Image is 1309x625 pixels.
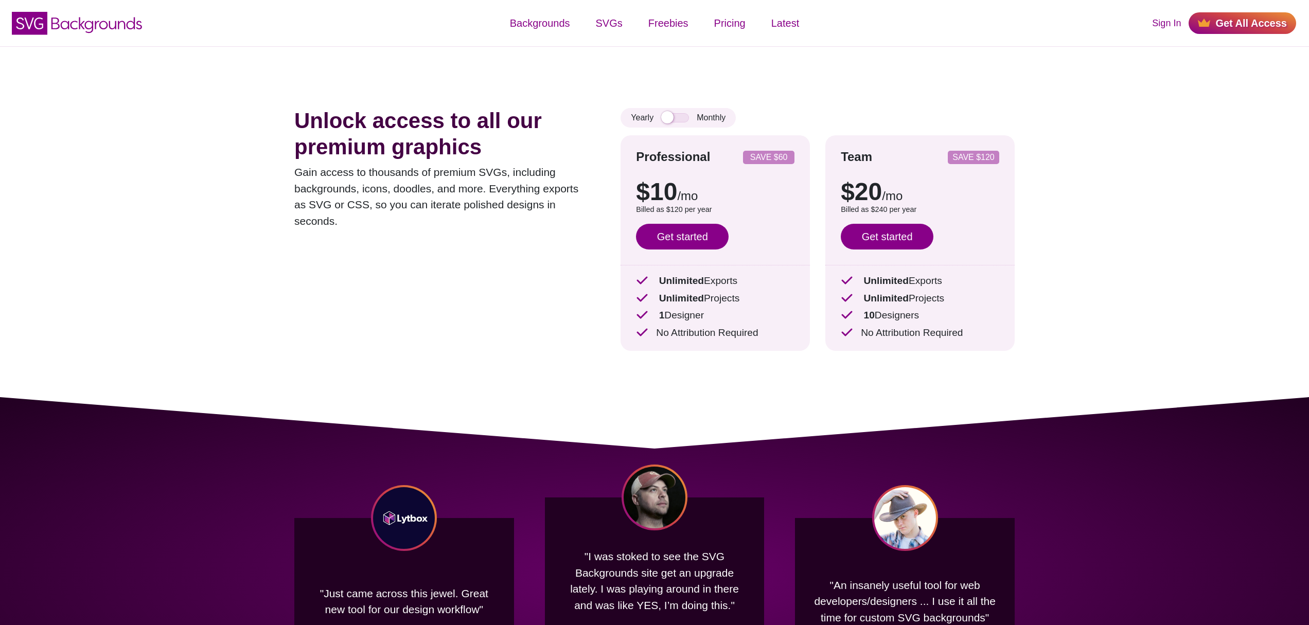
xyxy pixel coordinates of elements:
[635,8,701,39] a: Freebies
[863,275,908,286] strong: Unlimited
[294,164,590,229] p: Gain access to thousands of premium SVGs, including backgrounds, icons, doodles, and more. Everyt...
[952,153,995,162] p: SAVE $120
[636,150,710,164] strong: Professional
[636,180,794,204] p: $10
[841,180,999,204] p: $20
[371,485,437,551] img: Lytbox Co logo
[659,310,665,320] strong: 1
[841,150,872,164] strong: Team
[636,308,794,323] p: Designer
[659,293,704,303] strong: Unlimited
[497,8,583,39] a: Backgrounds
[882,189,903,203] span: /mo
[560,541,749,621] p: "I was stoked to see the SVG Backgrounds site get an upgrade lately. I was playing around in ther...
[841,224,933,249] a: Get started
[294,108,590,160] h1: Unlock access to all our premium graphics
[636,326,794,341] p: No Attribution Required
[659,275,704,286] strong: Unlimited
[1152,16,1181,30] a: Sign In
[636,224,729,249] a: Get started
[841,326,999,341] p: No Attribution Required
[863,293,908,303] strong: Unlimited
[583,8,635,39] a: SVGs
[622,465,687,530] img: Chris Coyier headshot
[841,308,999,323] p: Designers
[758,8,812,39] a: Latest
[636,291,794,306] p: Projects
[872,485,938,551] img: Jarod Peachey headshot
[701,8,758,39] a: Pricing
[1189,12,1296,34] a: Get All Access
[747,153,790,162] p: SAVE $60
[841,291,999,306] p: Projects
[841,204,999,216] p: Billed as $240 per year
[636,274,794,289] p: Exports
[621,108,736,128] div: Yearly Monthly
[677,189,698,203] span: /mo
[636,204,794,216] p: Billed as $120 per year
[841,274,999,289] p: Exports
[863,310,874,320] strong: 10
